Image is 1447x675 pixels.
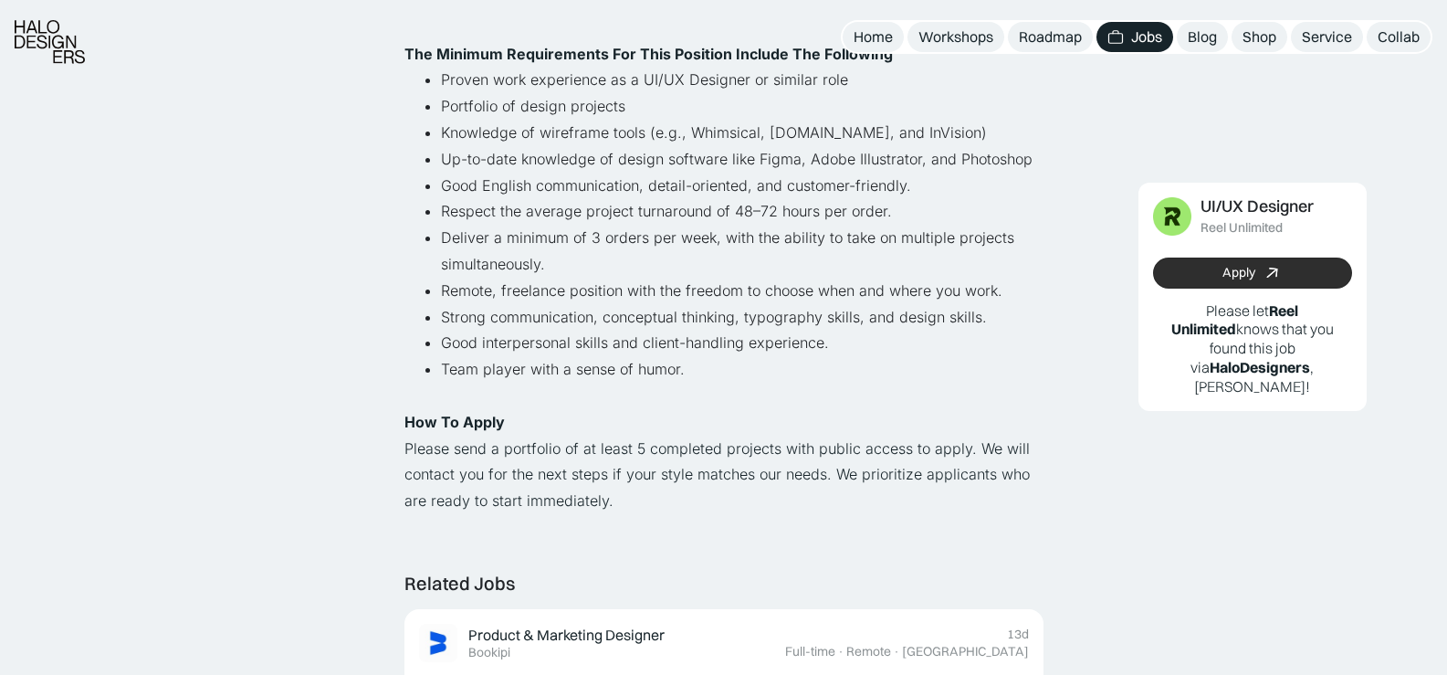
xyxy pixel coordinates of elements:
p: ‍ [404,15,1043,41]
div: · [837,644,844,659]
div: Service [1302,27,1352,47]
div: Bookipi [468,645,510,660]
div: Roadmap [1019,27,1082,47]
div: Shop [1243,27,1276,47]
p: Please let knows that you found this job via , [PERSON_NAME]! [1153,301,1352,396]
p: Please send a portfolio of at least 5 completed projects with public access to apply. We will con... [404,436,1043,514]
div: Related Jobs [404,573,515,595]
a: Jobs [1096,22,1173,52]
li: Strong communication, conceptual thinking, typography skills, and design skills. [441,304,1043,331]
div: Full-time [785,644,835,659]
img: Job Image [419,624,457,662]
li: Proven work experience as a UI/UX Designer or similar role [441,67,1043,93]
a: Blog [1177,22,1228,52]
div: 13d [1007,627,1029,642]
div: Apply [1222,266,1255,281]
li: Team player with a sense of humor. [441,356,1043,409]
b: HaloDesigners [1210,358,1310,376]
a: Roadmap [1008,22,1093,52]
b: Reel Unlimited [1171,301,1299,339]
a: Shop [1232,22,1287,52]
li: Knowledge of wireframe tools (e.g., Whimsical, [DOMAIN_NAME], and InVision) [441,120,1043,146]
li: Good English communication, detail-oriented, and customer-friendly. [441,173,1043,199]
div: Remote [846,644,891,659]
a: Apply [1153,258,1352,289]
div: UI/UX Designer [1201,197,1314,216]
li: Up-to-date knowledge of design software like Figma, Adobe Illustrator, and Photoshop [441,146,1043,173]
a: Service [1291,22,1363,52]
strong: The Minimum Requirements For This Position Include The Following [404,45,893,63]
li: Good interpersonal skills and client-handling experience. [441,330,1043,356]
div: · [893,644,900,659]
li: Deliver a minimum of 3 orders per week, with the ability to take on multiple projects simultaneou... [441,225,1043,278]
div: Workshops [918,27,993,47]
p: ‍ [404,409,1043,436]
li: Remote, freelance position with the freedom to choose when and where you work. [441,278,1043,304]
li: Portfolio of design projects [441,93,1043,120]
a: Workshops [907,22,1004,52]
strong: How To Apply [404,413,505,431]
div: [GEOGRAPHIC_DATA] [902,644,1029,659]
a: Collab [1367,22,1431,52]
div: Blog [1188,27,1217,47]
div: Product & Marketing Designer [468,626,665,645]
img: Job Image [1153,197,1191,236]
div: Reel Unlimited [1201,220,1283,236]
div: Home [854,27,893,47]
li: Respect the average project turnaround of 48–72 hours per order. [441,198,1043,225]
div: Jobs [1131,27,1162,47]
a: Home [843,22,904,52]
div: Collab [1378,27,1420,47]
